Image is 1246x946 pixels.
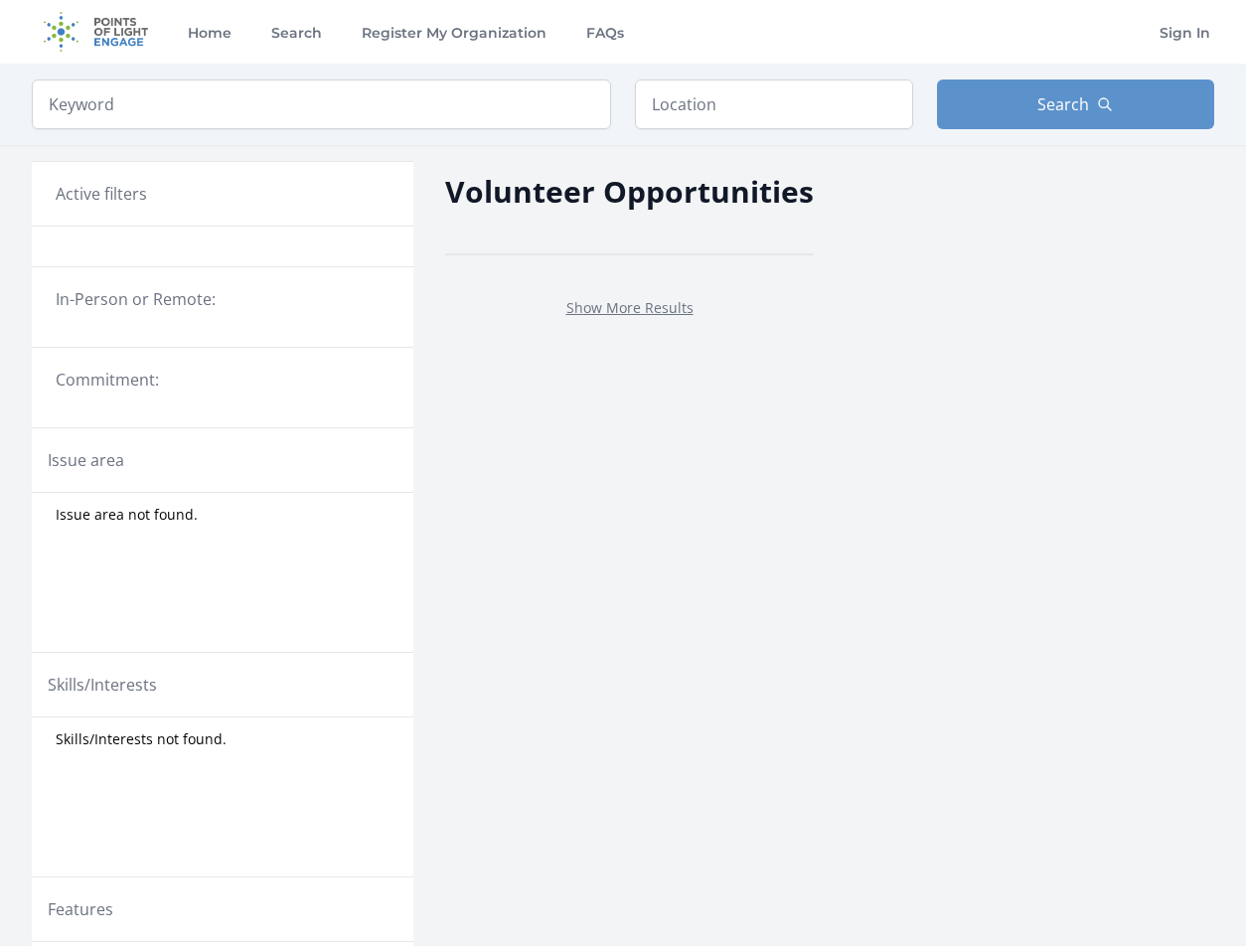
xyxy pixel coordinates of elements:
[937,79,1215,129] button: Search
[56,287,389,311] legend: In-Person or Remote:
[48,673,157,697] legend: Skills/Interests
[1037,92,1089,116] span: Search
[32,79,611,129] input: Keyword
[566,298,694,317] a: Show More Results
[56,729,227,749] span: Skills/Interests not found.
[56,505,198,525] span: Issue area not found.
[445,169,814,214] h2: Volunteer Opportunities
[635,79,913,129] input: Location
[48,897,113,921] legend: Features
[56,368,389,392] legend: Commitment:
[48,448,124,472] legend: Issue area
[56,182,147,206] h3: Active filters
